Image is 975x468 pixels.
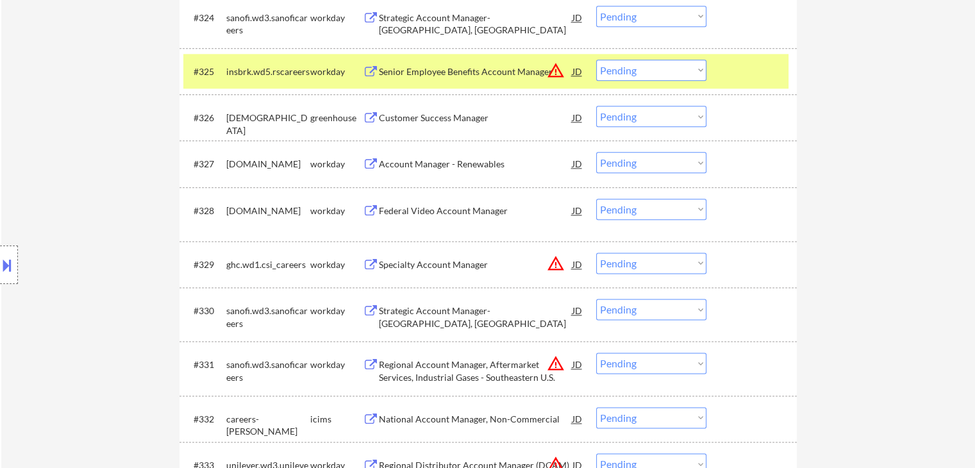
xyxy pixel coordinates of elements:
div: workday [310,258,363,271]
div: [DOMAIN_NAME] [226,158,310,171]
div: sanofi.wd3.sanoficareers [226,305,310,330]
div: workday [310,158,363,171]
button: warning_amber [547,355,565,372]
div: Federal Video Account Manager [379,205,572,217]
div: JD [571,407,584,430]
div: Customer Success Manager [379,112,572,124]
div: workday [310,305,363,317]
div: Regional Account Manager, Aftermarket Services, Industrial Gases - Southeastern U.S. [379,358,572,383]
div: workday [310,65,363,78]
div: JD [571,152,584,175]
div: greenhouse [310,112,363,124]
div: National Account Manager, Non-Commercial [379,413,572,426]
div: JD [571,299,584,322]
div: JD [571,60,584,83]
div: JD [571,353,584,376]
div: sanofi.wd3.sanoficareers [226,12,310,37]
div: [DEMOGRAPHIC_DATA] [226,112,310,137]
button: warning_amber [547,62,565,79]
div: icims [310,413,363,426]
div: sanofi.wd3.sanoficareers [226,358,310,383]
div: JD [571,199,584,222]
div: workday [310,205,363,217]
div: [DOMAIN_NAME] [226,205,310,217]
div: workday [310,358,363,371]
div: careers-[PERSON_NAME] [226,413,310,438]
div: ghc.wd1.csi_careers [226,258,310,271]
div: JD [571,6,584,29]
div: Senior Employee Benefits Account Manager [379,65,572,78]
div: JD [571,106,584,129]
div: Specialty Account Manager [379,258,572,271]
div: Account Manager - Renewables [379,158,572,171]
button: warning_amber [547,255,565,272]
div: #325 [194,65,216,78]
div: Strategic Account Manager- [GEOGRAPHIC_DATA], [GEOGRAPHIC_DATA] [379,12,572,37]
div: workday [310,12,363,24]
div: Strategic Account Manager- [GEOGRAPHIC_DATA], [GEOGRAPHIC_DATA] [379,305,572,330]
div: insbrk.wd5.rscareers [226,65,310,78]
div: JD [571,253,584,276]
div: #324 [194,12,216,24]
